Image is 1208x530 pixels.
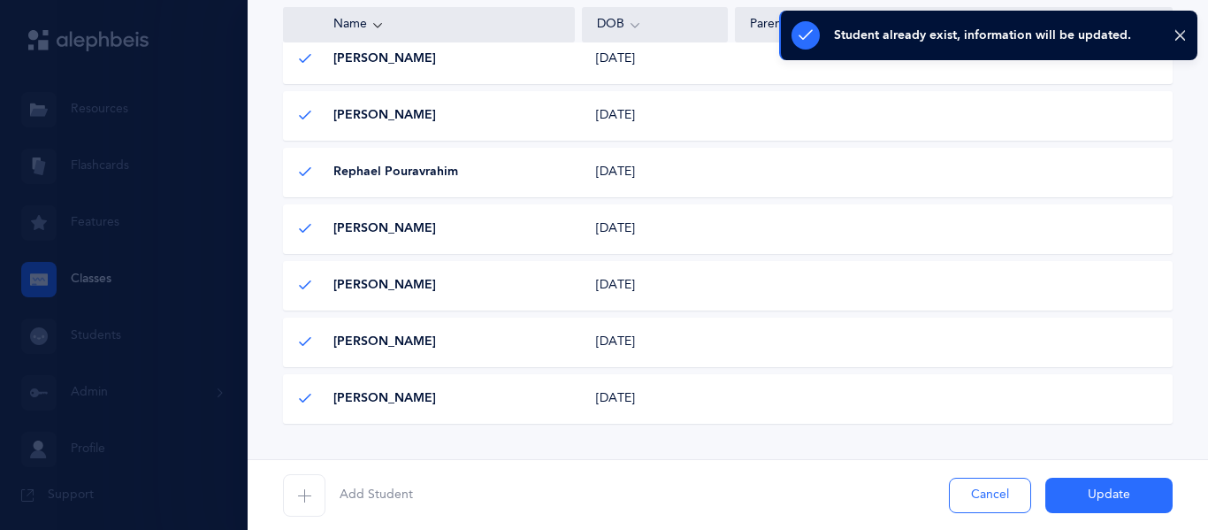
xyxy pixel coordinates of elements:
[333,277,436,295] span: [PERSON_NAME]
[597,15,713,35] div: DOB
[949,478,1031,513] button: Cancel
[582,220,728,238] div: [DATE]
[333,50,436,68] span: [PERSON_NAME]
[582,50,728,68] div: [DATE]
[333,107,436,125] span: [PERSON_NAME]
[750,16,1158,34] div: Parents
[582,107,728,125] div: [DATE]
[1045,478,1173,513] button: Update
[283,474,413,517] button: Add Student
[333,390,436,408] span: [PERSON_NAME]
[582,334,728,351] div: [DATE]
[333,334,436,351] span: [PERSON_NAME]
[333,164,458,181] span: Rephael Pouravrahim
[340,487,413,504] span: Add Student
[298,16,367,34] span: Name
[834,28,1131,42] div: Student already exist, information will be updated.
[582,390,728,408] div: [DATE]
[582,277,728,295] div: [DATE]
[333,220,436,238] span: [PERSON_NAME]
[582,164,728,181] div: [DATE]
